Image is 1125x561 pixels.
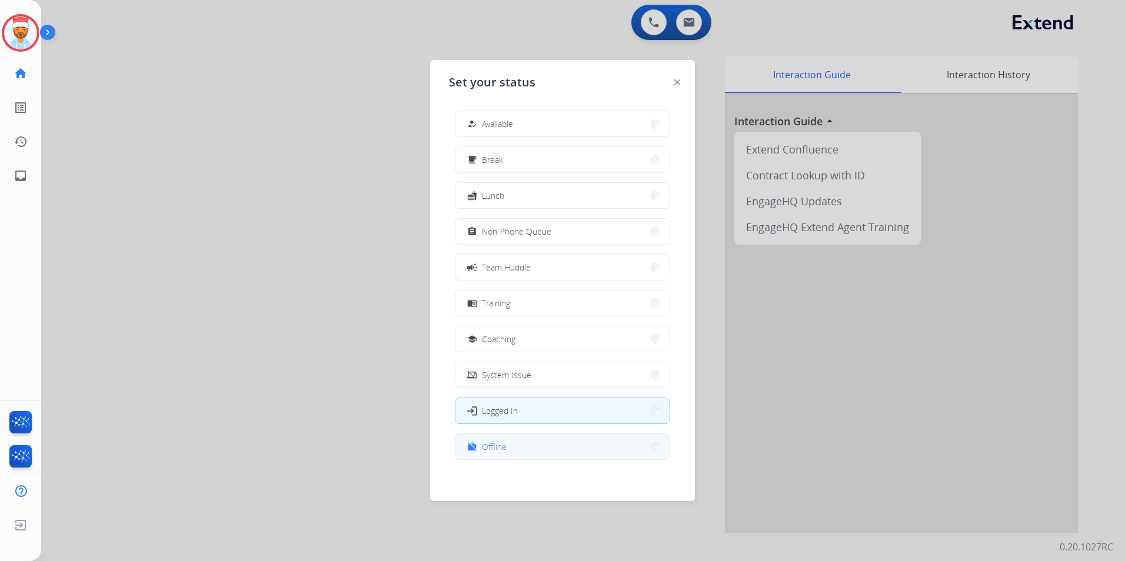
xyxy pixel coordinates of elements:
[482,261,531,273] span: Team Huddle
[482,189,504,202] span: Lunch
[14,169,28,183] mat-icon: inbox
[455,255,670,280] button: Team Huddle
[482,333,515,345] span: Coaching
[14,101,28,115] mat-icon: list_alt
[455,434,670,459] button: Offline
[482,297,510,309] span: Training
[455,219,670,244] button: Non-Phone Queue
[482,225,551,238] span: Non-Phone Queue
[14,66,28,81] mat-icon: home
[466,405,478,416] mat-icon: login
[466,261,478,273] mat-icon: campaign
[455,147,670,172] button: Break
[449,74,535,91] span: Set your status
[1060,540,1113,554] p: 0.20.1027RC
[467,334,477,344] mat-icon: school
[482,369,531,381] span: System Issue
[482,118,513,130] span: Available
[455,362,670,388] button: System Issue
[482,440,507,453] span: Offline
[482,153,503,166] span: Break
[467,191,477,201] mat-icon: fastfood
[467,226,477,236] mat-icon: assignment
[14,135,28,149] mat-icon: history
[467,298,477,308] mat-icon: menu_book
[4,16,37,49] img: avatar
[467,155,477,165] mat-icon: free_breakfast
[674,79,680,85] img: close-button
[455,398,670,423] button: Logged In
[455,326,670,352] button: Coaching
[467,119,477,129] mat-icon: how_to_reg
[482,405,518,417] span: Logged In
[455,183,670,208] button: Lunch
[467,442,477,452] mat-icon: work_off
[467,370,477,380] mat-icon: phonelink_off
[455,111,670,136] button: Available
[455,290,670,316] button: Training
